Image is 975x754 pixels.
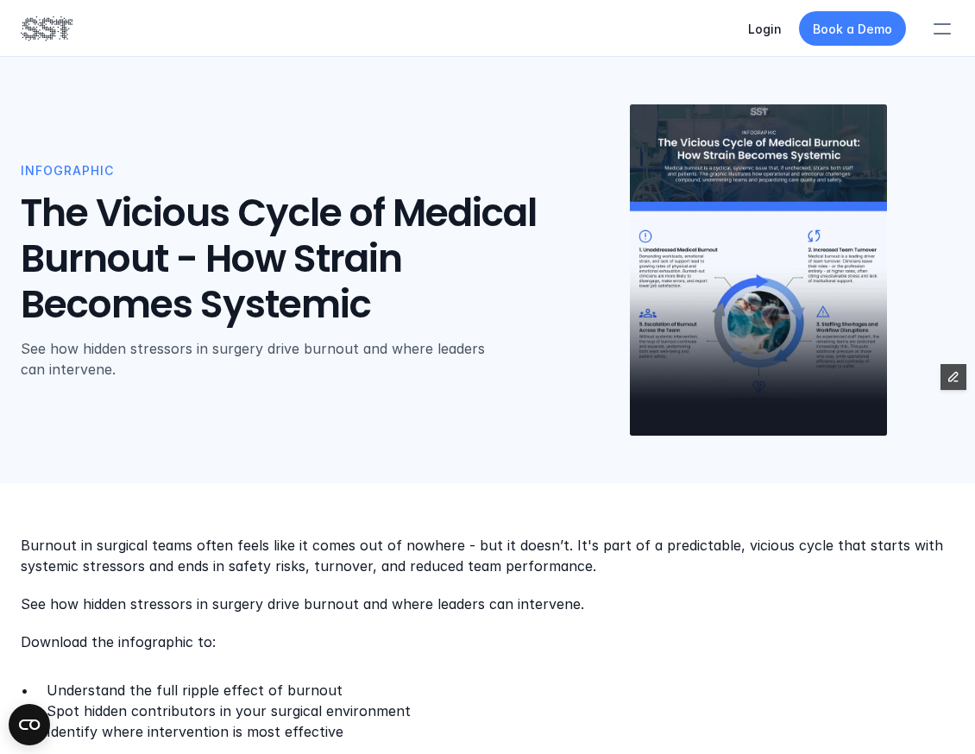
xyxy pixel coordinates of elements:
[21,337,508,379] p: See how hidden stressors in surgery drive burnout and where leaders can intervene.
[47,680,954,701] p: Understand the full ripple effect of burnout
[47,721,954,742] p: Identify where intervention is most effective
[21,631,954,652] p: Download the infographic to:
[748,22,782,36] a: Login
[21,191,563,327] h1: The Vicious Cycle of Medical Burnout - How Strain Becomes Systemic
[21,14,72,43] img: SST logo
[21,161,563,180] p: Infographic
[630,104,887,437] img: The Vicious Cycle of Medical Burnout cover
[21,594,954,614] p: See how hidden stressors in surgery drive burnout and where leaders can intervene.
[940,364,966,390] button: Edit Framer Content
[813,20,892,38] p: Book a Demo
[799,11,906,46] a: Book a Demo
[21,535,954,576] p: Burnout in surgical teams often feels like it comes out of nowhere - but it doesn’t. It's part of...
[9,704,50,745] button: Open CMP widget
[47,701,954,721] p: Spot hidden contributors in your surgical environment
